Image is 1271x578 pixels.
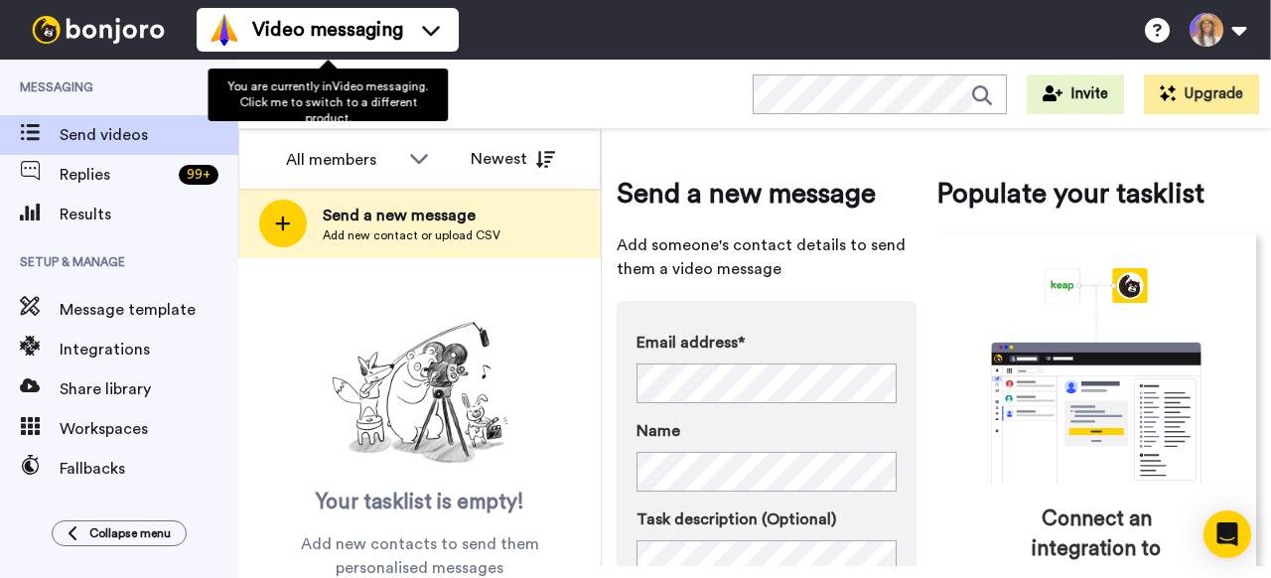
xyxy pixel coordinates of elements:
span: Results [60,203,238,226]
div: animation [947,268,1245,485]
button: Collapse menu [52,520,187,546]
img: ready-set-action.png [321,314,519,473]
span: Send a new message [323,204,500,227]
span: Message template [60,298,238,322]
button: Newest [456,139,570,179]
img: vm-color.svg [209,14,240,46]
span: You are currently in Video messaging . Click me to switch to a different product. [227,80,428,124]
span: Add someone's contact details to send them a video message [617,233,917,281]
span: Populate your tasklist [936,174,1256,214]
button: Invite [1027,74,1124,114]
span: Share library [60,377,238,401]
div: 99 + [179,165,218,185]
button: Upgrade [1144,74,1259,114]
span: Collapse menu [89,525,171,541]
label: Email address* [636,331,897,355]
span: Workspaces [60,417,238,441]
div: Open Intercom Messenger [1203,510,1251,558]
span: Name [636,419,680,443]
span: Add new contact or upload CSV [323,227,500,243]
span: Video messaging [252,16,403,44]
span: Your tasklist is empty! [316,488,524,517]
span: Fallbacks [60,457,238,481]
span: Integrations [60,338,238,361]
span: Replies [60,163,171,187]
span: Send a new message [617,174,917,214]
div: All members [286,148,399,172]
label: Task description (Optional) [636,507,897,531]
span: Send videos [60,123,238,147]
img: bj-logo-header-white.svg [24,16,173,44]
